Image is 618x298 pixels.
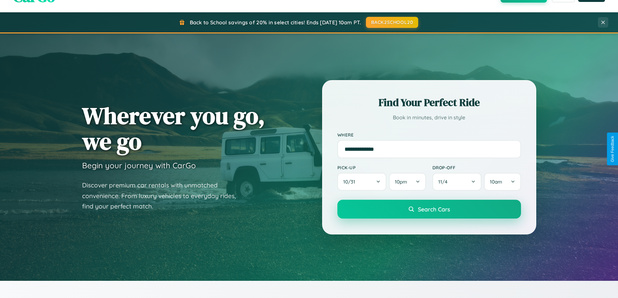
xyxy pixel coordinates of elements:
button: BACK2SCHOOL20 [366,17,418,28]
span: 11 / 4 [438,179,451,185]
button: 11/4 [432,173,482,191]
button: 10pm [389,173,426,191]
span: 10am [490,179,502,185]
label: Pick-up [337,165,426,170]
span: Search Cars [418,206,450,213]
label: Where [337,132,521,137]
h3: Begin your journey with CarGo [82,161,196,170]
div: Give Feedback [610,136,615,162]
span: 10pm [395,179,407,185]
h2: Find Your Perfect Ride [337,95,521,110]
button: 10am [484,173,521,191]
h1: Wherever you go, we go [82,103,265,154]
span: 10 / 31 [343,179,358,185]
button: 10/31 [337,173,387,191]
p: Discover premium car rentals with unmatched convenience. From luxury vehicles to everyday rides, ... [82,180,244,212]
p: Book in minutes, drive in style [337,113,521,122]
span: Back to School savings of 20% in select cities! Ends [DATE] 10am PT. [190,19,361,26]
label: Drop-off [432,165,521,170]
button: Search Cars [337,200,521,219]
